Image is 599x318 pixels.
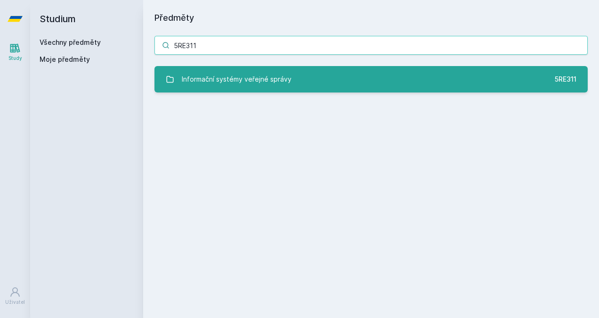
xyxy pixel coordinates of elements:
div: Study [8,55,22,62]
a: Informační systémy veřejné správy 5RE311 [154,66,588,92]
a: Uživatel [2,282,28,310]
div: Informační systémy veřejné správy [182,70,291,89]
input: Název nebo ident předmětu… [154,36,588,55]
span: Moje předměty [40,55,90,64]
h1: Předměty [154,11,588,25]
a: Study [2,38,28,67]
div: 5RE311 [555,75,576,84]
a: Všechny předměty [40,38,101,46]
div: Uživatel [5,299,25,306]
